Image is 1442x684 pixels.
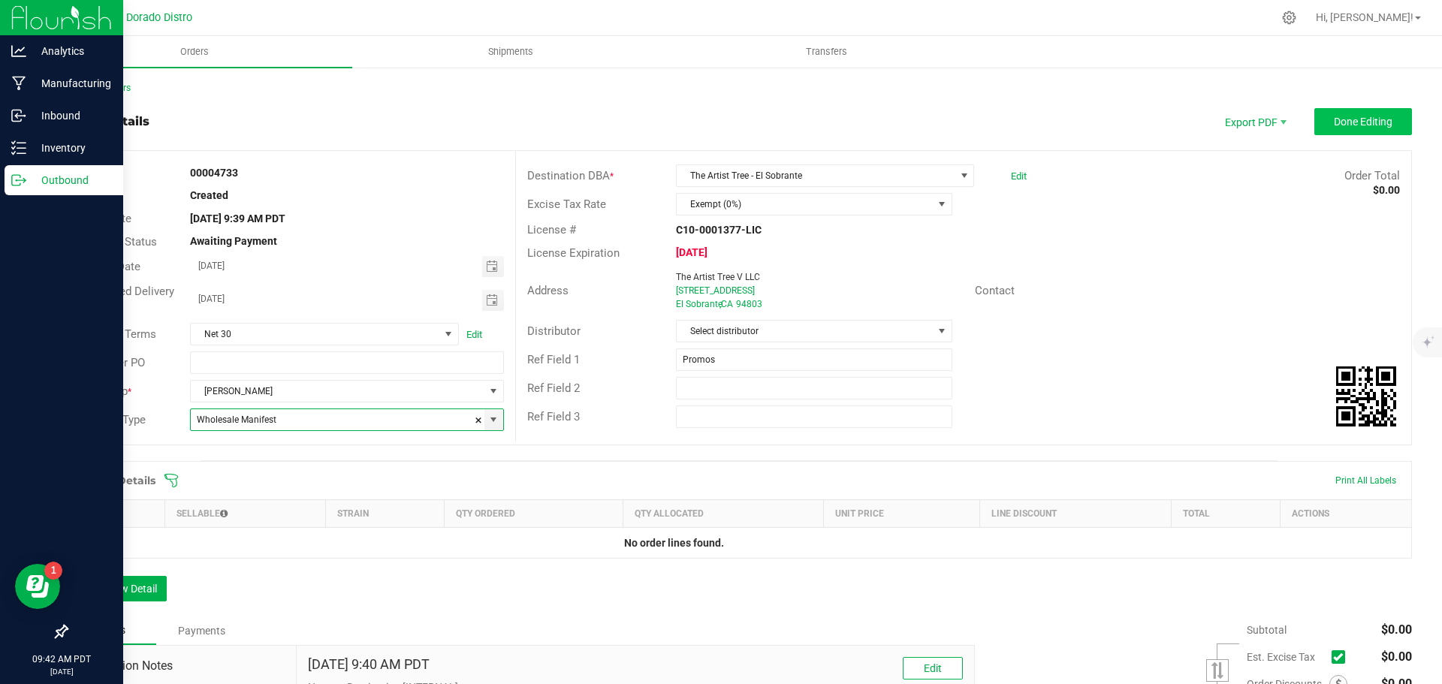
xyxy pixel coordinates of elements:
[1336,366,1396,426] qrcode: 00004733
[26,42,116,60] p: Analytics
[903,657,963,679] button: Edit
[1336,366,1396,426] img: Scan me!
[527,246,620,260] span: License Expiration
[677,194,932,215] span: Exempt (0%)
[190,189,228,201] strong: Created
[482,290,504,311] span: Toggle calendar
[11,140,26,155] inline-svg: Inventory
[352,36,668,68] a: Shipments
[7,652,116,666] p: 09:42 AM PDT
[78,657,285,675] span: Destination Notes
[527,410,580,423] span: Ref Field 3
[677,165,955,186] span: The Artist Tree - El Sobrante
[160,45,229,59] span: Orders
[786,45,867,59] span: Transfers
[623,500,823,528] th: Qty Allocated
[482,256,504,277] span: Toggle calendar
[156,617,246,644] div: Payments
[823,500,979,528] th: Unit Price
[11,76,26,91] inline-svg: Manufacturing
[676,299,723,309] span: El Sobrante
[1316,11,1413,23] span: Hi, [PERSON_NAME]!
[445,500,623,528] th: Qty Ordered
[114,11,192,24] span: El Dorado Distro
[527,324,581,338] span: Distributor
[191,324,439,345] span: Net 30
[308,657,430,672] h4: [DATE] 9:40 AM PDT
[676,285,755,296] span: [STREET_ADDRESS]
[924,662,942,674] span: Edit
[1314,108,1412,135] button: Done Editing
[527,197,606,211] span: Excise Tax Rate
[1280,11,1299,25] div: Manage settings
[736,299,762,309] span: 94803
[78,285,174,315] span: Requested Delivery Date
[190,235,277,247] strong: Awaiting Payment
[26,139,116,157] p: Inventory
[36,36,352,68] a: Orders
[26,74,116,92] p: Manufacturing
[979,500,1171,528] th: Line Discount
[190,212,285,224] strong: [DATE] 9:39 AM PDT
[15,564,60,609] iframe: Resource center
[1381,622,1412,637] span: $0.00
[26,107,116,125] p: Inbound
[468,45,554,59] span: Shipments
[326,500,445,528] th: Strain
[668,36,985,68] a: Transfers
[1247,651,1326,663] span: Est. Excise Tax
[191,381,484,402] span: [PERSON_NAME]
[11,108,26,123] inline-svg: Inbound
[1332,647,1352,667] span: Calculate excise tax
[1334,116,1392,128] span: Done Editing
[1373,184,1400,196] strong: $0.00
[1281,500,1411,528] th: Actions
[676,246,707,258] strong: [DATE]
[677,321,932,342] span: Select distributor
[527,353,580,366] span: Ref Field 1
[11,44,26,59] inline-svg: Analytics
[1209,108,1299,135] li: Export PDF
[527,223,576,237] span: License #
[975,284,1015,297] span: Contact
[527,169,610,182] span: Destination DBA
[719,299,721,309] span: ,
[527,381,580,395] span: Ref Field 2
[164,500,325,528] th: Sellable
[1247,624,1287,636] span: Subtotal
[1011,170,1027,182] a: Edit
[474,409,483,432] span: clear
[1172,500,1281,528] th: Total
[527,284,569,297] span: Address
[7,666,116,677] p: [DATE]
[1344,169,1400,182] span: Order Total
[676,272,760,282] span: The Artist Tree V LLC
[26,171,116,189] p: Outbound
[676,224,762,236] strong: C10-0001377-LIC
[11,173,26,188] inline-svg: Outbound
[466,329,482,340] a: Edit
[721,299,733,309] span: CA
[1381,649,1412,664] span: $0.00
[44,562,62,580] iframe: Resource center unread badge
[624,537,724,549] strong: No order lines found.
[190,167,238,179] strong: 00004733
